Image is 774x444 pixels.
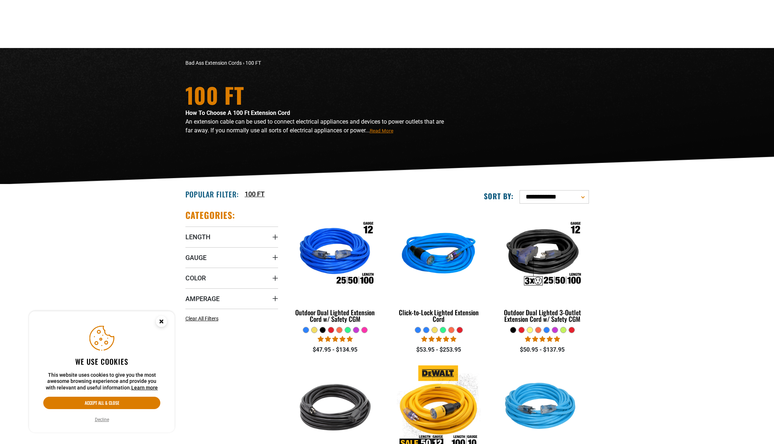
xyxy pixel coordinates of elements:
[484,191,514,201] label: Sort by:
[29,311,175,433] aside: Cookie Consent
[43,397,160,409] button: Accept all & close
[185,288,278,309] summary: Amperage
[289,345,382,354] div: $47.95 - $134.95
[392,345,485,354] div: $53.95 - $253.95
[185,84,451,106] h1: 100 FT
[243,60,244,66] span: ›
[185,315,221,323] a: Clear All Filters
[185,109,290,116] strong: How To Choose A 100 Ft Extension Cord
[185,247,278,268] summary: Gauge
[185,253,206,262] span: Gauge
[185,59,451,67] nav: breadcrumbs
[185,117,451,135] p: An extension cable can be used to connect electrical appliances and devices to power outlets that...
[185,209,236,221] h2: Categories:
[185,268,278,288] summary: Color
[93,416,111,423] button: Decline
[185,227,278,247] summary: Length
[185,60,242,66] a: Bad Ass Extension Cords
[393,213,485,297] img: blue
[289,209,382,327] a: Outdoor Dual Lighted Extension Cord w/ Safety CGM Outdoor Dual Lighted Extension Cord w/ Safety CGM
[496,309,589,322] div: Outdoor Dual Lighted 3-Outlet Extension Cord w/ Safety CGM
[289,309,382,322] div: Outdoor Dual Lighted Extension Cord w/ Safety CGM
[421,336,456,343] span: 4.87 stars
[289,213,381,297] img: Outdoor Dual Lighted Extension Cord w/ Safety CGM
[496,209,589,327] a: Outdoor Dual Lighted 3-Outlet Extension Cord w/ Safety CGM Outdoor Dual Lighted 3-Outlet Extensio...
[245,189,265,199] a: 100 FT
[185,274,206,282] span: Color
[185,233,210,241] span: Length
[370,128,393,133] span: Read More
[497,213,588,297] img: Outdoor Dual Lighted 3-Outlet Extension Cord w/ Safety CGM
[496,345,589,354] div: $50.95 - $137.95
[185,295,220,303] span: Amperage
[43,357,160,366] h2: We use cookies
[318,336,353,343] span: 4.81 stars
[392,209,485,327] a: blue Click-to-Lock Lighted Extension Cord
[525,336,560,343] span: 4.80 stars
[131,385,158,391] a: Learn more
[185,189,239,199] h2: Popular Filter:
[43,372,160,391] p: This website uses cookies to give you the most awesome browsing experience and provide you with r...
[185,316,218,321] span: Clear All Filters
[245,60,261,66] span: 100 FT
[392,309,485,322] div: Click-to-Lock Lighted Extension Cord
